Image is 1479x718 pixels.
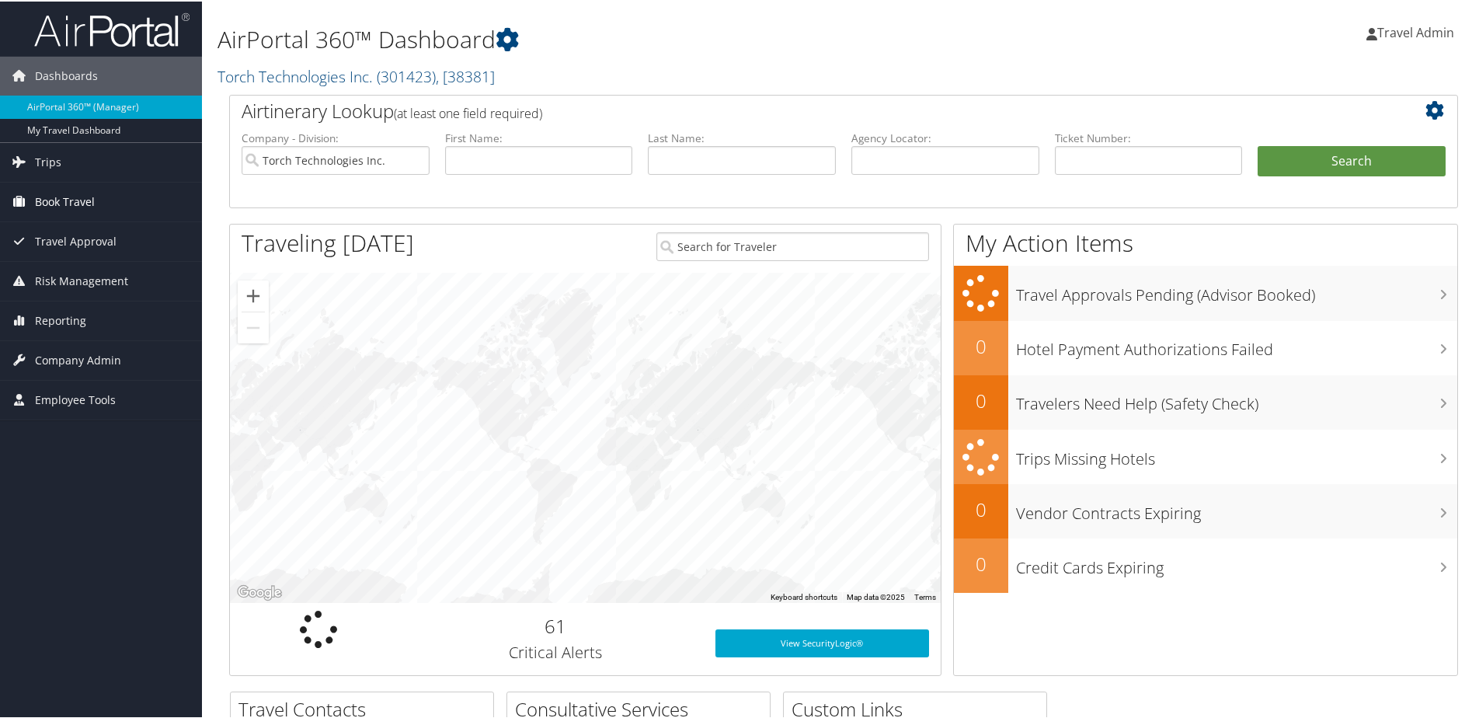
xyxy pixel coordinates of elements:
a: View SecurityLogic® [715,628,929,656]
label: Last Name: [648,129,836,145]
a: 0Vendor Contracts Expiring [954,483,1457,537]
span: Map data ©2025 [847,591,905,600]
h3: Trips Missing Hotels [1016,439,1457,469]
label: Ticket Number: [1055,129,1243,145]
span: Travel Approval [35,221,117,260]
span: Risk Management [35,260,128,299]
h1: Traveling [DATE] [242,225,414,258]
span: Reporting [35,300,86,339]
a: Travel Admin [1366,8,1470,54]
h2: 61 [419,612,692,638]
button: Search [1258,145,1446,176]
img: Google [234,581,285,601]
a: 0Credit Cards Expiring [954,537,1457,591]
h3: Critical Alerts [419,640,692,662]
h2: 0 [954,386,1008,413]
label: First Name: [445,129,633,145]
span: Employee Tools [35,379,116,418]
span: (at least one field required) [394,103,542,120]
span: , [ 38381 ] [436,64,495,85]
h2: 0 [954,549,1008,576]
label: Company - Division: [242,129,430,145]
span: Dashboards [35,55,98,94]
h1: My Action Items [954,225,1457,258]
label: Agency Locator: [851,129,1039,145]
h3: Travelers Need Help (Safety Check) [1016,384,1457,413]
a: 0Travelers Need Help (Safety Check) [954,374,1457,428]
h2: Airtinerary Lookup [242,96,1343,123]
h2: 0 [954,332,1008,358]
span: Company Admin [35,340,121,378]
span: Trips [35,141,61,180]
a: Trips Missing Hotels [954,428,1457,483]
a: Torch Technologies Inc. [217,64,495,85]
img: airportal-logo.png [34,10,190,47]
button: Keyboard shortcuts [771,591,837,601]
a: 0Hotel Payment Authorizations Failed [954,319,1457,374]
span: Book Travel [35,181,95,220]
h3: Travel Approvals Pending (Advisor Booked) [1016,275,1457,305]
h3: Hotel Payment Authorizations Failed [1016,329,1457,359]
button: Zoom in [238,279,269,310]
a: Open this area in Google Maps (opens a new window) [234,581,285,601]
h1: AirPortal 360™ Dashboard [217,22,1053,54]
a: Terms (opens in new tab) [914,591,936,600]
span: Travel Admin [1377,23,1454,40]
input: Search for Traveler [656,231,929,260]
a: Travel Approvals Pending (Advisor Booked) [954,264,1457,319]
h3: Vendor Contracts Expiring [1016,493,1457,523]
button: Zoom out [238,311,269,342]
h2: 0 [954,495,1008,521]
span: ( 301423 ) [377,64,436,85]
h3: Credit Cards Expiring [1016,548,1457,577]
